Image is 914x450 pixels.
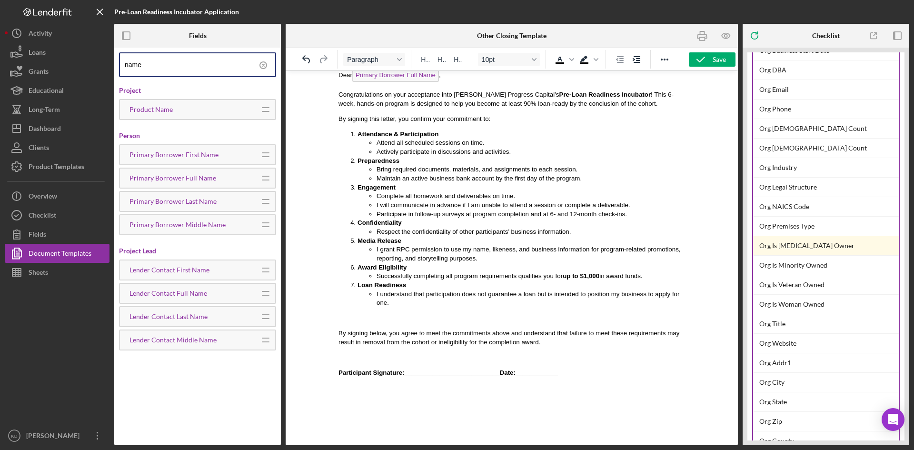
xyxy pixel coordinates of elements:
[5,187,109,206] button: Overview
[29,43,46,64] div: Loans
[46,68,354,77] li: Attend all scheduled sessions on time.
[119,87,276,94] div: Project
[29,157,84,179] div: Product Templates
[5,206,109,225] button: Checklist
[5,119,109,138] button: Dashboard
[656,53,673,66] button: Reveal or hide additional toolbar items
[347,56,394,63] span: Paragraph
[46,77,354,86] li: Actively participate in discussions and activities.
[882,408,904,431] div: Open Intercom Messenger
[29,263,48,284] div: Sheets
[478,53,540,66] button: Font size 10pt
[450,53,466,66] button: Heading 3
[5,24,109,43] button: Activity
[5,62,109,81] button: Grants
[8,258,354,276] p: By signing below, you agree to meet the commitments above and understand that failure to meet the...
[5,100,109,119] button: Long-Term
[27,113,65,120] strong: Engagement
[759,119,899,138] div: Org [DEMOGRAPHIC_DATA] Count
[29,244,91,265] div: Document Templates
[119,247,276,255] div: Project Lead
[120,106,254,113] div: Product Name
[27,193,76,200] strong: Award Eligibility
[29,187,57,208] div: Overview
[29,225,46,246] div: Fields
[228,20,320,27] strong: Pre-Loan Readiness Incubator
[434,53,450,66] button: Heading 2
[759,392,899,411] div: Org State
[8,44,354,53] p: By signing this letter, you confirm your commitment to:
[8,298,354,315] p: ___________________________ ____________
[114,8,239,16] b: Pre-Loan Readiness Incubator Application
[5,263,109,282] button: Sheets
[46,174,354,192] li: I grant RPC permission to use my name, likeness, and business information for program-related pro...
[120,266,254,274] div: Lender Contact First Name
[759,197,899,216] div: Org NAICS Code
[759,334,899,353] div: Org Website
[628,53,645,66] button: Increase indent
[8,20,354,37] p: Congratulations on your acceptance into [PERSON_NAME] Progress Capital’s ! This 6-week, hands-on ...
[759,236,899,255] div: Org Is [MEDICAL_DATA] Owner
[5,244,109,263] button: Document Templates
[46,219,354,237] li: I understand that participation does not guarantee a loan but is intended to position my business...
[759,139,899,158] div: Org [DEMOGRAPHIC_DATA] Count
[612,53,628,66] button: Decrease indent
[120,336,254,344] div: Lender Contact Middle Name
[5,225,109,244] button: Fields
[759,353,899,372] div: Org Addr1
[343,53,405,66] button: Format Paragraph
[759,100,899,119] div: Org Phone
[27,166,70,173] strong: Media Release
[812,32,840,40] div: Checklist
[29,81,64,102] div: Educational
[29,24,52,45] div: Activity
[29,62,49,83] div: Grants
[27,210,75,218] strong: Loan Readiness
[437,56,446,63] span: H2
[477,32,546,40] b: Other Closing Template
[125,53,275,76] input: Search for an existing field
[5,157,109,176] button: Product Templates
[120,221,254,229] div: Primary Borrower Middle Name
[421,56,429,63] span: H1
[5,81,109,100] a: Educational
[29,206,56,227] div: Checklist
[46,94,354,103] li: Bring required documents, materials, and assignments to each session.
[8,298,74,305] strong: Participant Signature:
[11,433,17,439] text: KD
[46,121,354,130] li: Complete all homework and deliverables on time.
[120,290,254,297] div: Lender Contact Full Name
[46,157,354,166] li: Respect the confidentiality of other participants’ business information.
[5,138,109,157] button: Clients
[315,53,331,66] button: Redo
[169,298,185,305] strong: Date:
[27,60,108,67] strong: Attendance & Participation
[759,217,899,236] div: Org Premises Type
[46,130,354,139] li: I will communicate in advance if I am unable to attend a session or complete a deliverable.
[759,412,899,431] div: Org Zip
[5,43,109,62] button: Loans
[27,86,69,93] strong: Preparedness
[46,103,354,112] li: Maintain an active business bank account by the first day of the program.
[759,80,899,99] div: Org Email
[29,119,61,140] div: Dashboard
[576,53,600,66] div: Background color Black
[759,314,899,333] div: Org Title
[120,174,254,182] div: Primary Borrower Full Name
[689,52,735,67] button: Save
[759,256,899,275] div: Org Is Minority Owned
[120,313,254,320] div: Lender Contact Last Name
[5,426,109,445] button: KD[PERSON_NAME]
[29,100,60,121] div: Long-Term
[552,53,576,66] div: Text color Black
[454,56,462,63] span: H3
